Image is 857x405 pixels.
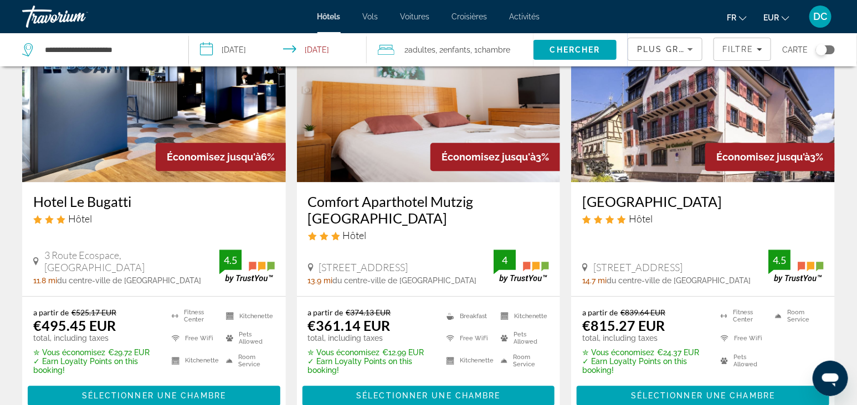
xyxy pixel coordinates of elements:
span: 14.7 mi [582,276,607,285]
p: total, including taxes [308,334,433,342]
li: Fitness Center [715,308,769,324]
p: €12.99 EUR [308,348,433,357]
span: Adultes [408,45,435,54]
a: Croisières [452,12,487,21]
p: total, including taxes [33,334,158,342]
span: Chambre [478,45,510,54]
a: Hotel Le Bugatti [33,193,275,210]
span: DC [814,11,828,22]
li: Kitchenette [220,308,275,324]
p: ✓ Earn Loyalty Points on this booking! [308,357,433,375]
a: Hôtels [317,12,341,21]
span: 11.8 mi [33,276,57,285]
button: Change currency [763,9,789,25]
button: Search [533,40,617,60]
button: Change language [727,9,747,25]
li: Kitchenette [166,352,220,369]
span: Hôtel [68,212,92,225]
ins: €815.27 EUR [582,317,665,334]
span: Carte [782,42,808,58]
div: 3 star Hotel [308,229,550,241]
span: a partir de [308,308,343,317]
img: TrustYou guest rating badge [768,250,824,282]
mat-select: Sort by [637,43,693,56]
span: Économisez jusqu'à [167,151,261,163]
img: Hotel Le Bugatti [22,5,286,182]
span: Plus grandes économies [637,45,769,54]
img: Comfort Aparthotel Mutzig Portes d'Alsace [297,5,561,182]
p: total, including taxes [582,334,707,342]
span: 13.9 mi [308,276,333,285]
button: Toggle map [808,45,835,55]
span: 3 Route Ecospace, [GEOGRAPHIC_DATA] [44,249,219,273]
button: Travelers: 2 adults, 2 children [367,33,533,66]
span: Hôtel [343,229,367,241]
del: €839.64 EUR [620,308,665,317]
ins: €495.45 EUR [33,317,116,334]
iframe: Button to launch messaging window [813,361,848,396]
del: €525.17 EUR [71,308,116,317]
li: Fitness Center [166,308,220,324]
span: Sélectionner une chambre [631,391,775,400]
div: 4 [494,253,516,267]
span: Chercher [550,45,601,54]
input: Search hotel destination [44,41,172,58]
span: Économisez jusqu'à [442,151,536,163]
img: TrustYou guest rating badge [494,250,549,282]
span: Sélectionner une chambre [356,391,500,400]
span: Enfants [443,45,470,54]
div: 4.5 [768,253,791,267]
span: [STREET_ADDRESS] [593,261,682,273]
a: Sélectionner une chambre [302,388,555,400]
div: 3 star Hotel [33,212,275,225]
span: , 1 [470,42,510,58]
div: 3% [430,143,560,171]
a: Sélectionner une chambre [577,388,829,400]
div: 3% [705,143,835,171]
li: Room Service [495,352,550,369]
button: Select check in and out date [189,33,367,66]
div: 4.5 [219,253,242,267]
li: Free WiFi [166,330,220,346]
li: Breakfast [441,308,495,324]
span: 2 [404,42,435,58]
span: Filtre [722,45,754,54]
span: [STREET_ADDRESS] [319,261,408,273]
li: Free WiFi [715,330,769,346]
button: Filters [714,38,771,61]
p: ✓ Earn Loyalty Points on this booking! [582,357,707,375]
span: ✮ Vous économisez [582,348,654,357]
span: du centre-ville de [GEOGRAPHIC_DATA] [333,276,477,285]
img: Hôtel Le Colombier [571,5,835,182]
span: a partir de [33,308,69,317]
span: Économisez jusqu'à [716,151,810,163]
li: Pets Allowed [495,330,550,346]
li: Kitchenette [495,308,550,324]
a: Sélectionner une chambre [28,388,280,400]
span: Hôtel [629,212,653,225]
p: ✓ Earn Loyalty Points on this booking! [33,357,158,375]
a: Travorium [22,2,133,31]
span: du centre-ville de [GEOGRAPHIC_DATA] [57,276,201,285]
p: €29.72 EUR [33,348,158,357]
span: fr [727,13,736,22]
a: Voitures [401,12,430,21]
p: €24.37 EUR [582,348,707,357]
a: [GEOGRAPHIC_DATA] [582,193,824,210]
a: Vols [363,12,378,21]
span: a partir de [582,308,618,317]
a: Comfort Aparthotel Mutzig [GEOGRAPHIC_DATA] [308,193,550,226]
li: Pets Allowed [220,330,275,346]
li: Pets Allowed [715,352,769,369]
span: ✮ Vous économisez [308,348,380,357]
span: , 2 [435,42,470,58]
a: Activités [510,12,540,21]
